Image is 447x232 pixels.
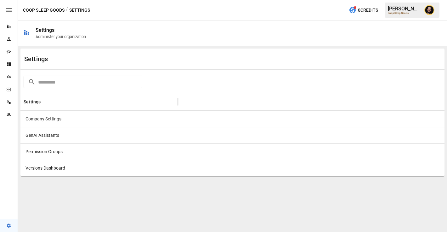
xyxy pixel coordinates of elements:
button: Coop Sleep Goods [23,6,65,14]
div: Permission Groups [20,143,178,160]
div: Coop Sleep Goods [388,12,421,14]
div: Settings [24,99,41,104]
div: GenAI Assistants [20,127,178,143]
button: Ciaran Nugent [421,1,438,19]
div: Settings [36,27,54,33]
div: Company Settings [20,111,178,127]
div: / [66,6,68,14]
div: Versions Dashboard [20,160,178,176]
div: [PERSON_NAME] [388,6,421,12]
div: Settings [24,55,233,63]
img: Ciaran Nugent [424,5,434,15]
button: 0Credits [346,4,381,16]
button: Sort [41,97,50,106]
span: 0 Credits [358,6,378,14]
div: Administer your organization [36,34,86,39]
